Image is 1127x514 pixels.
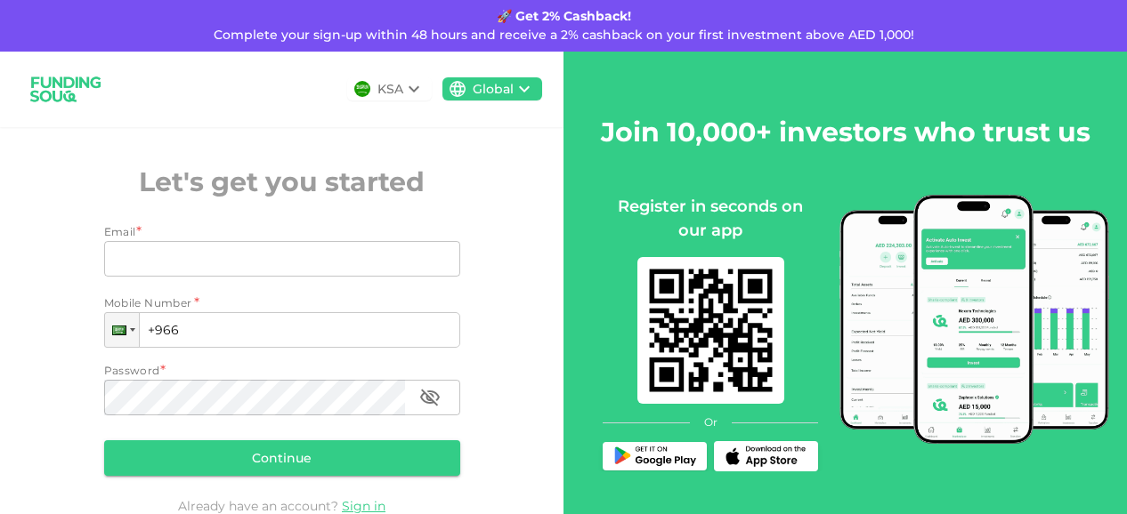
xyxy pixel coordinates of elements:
span: Mobile Number [104,294,192,312]
img: Play Store [611,446,700,467]
h2: Let's get you started [104,162,460,202]
span: Or [704,414,718,430]
span: Email [104,225,136,238]
button: Continue [104,440,460,476]
span: Password [104,364,160,377]
span: Complete your sign-up within 48 hours and receive a 2% cashback on your first investment above AE... [214,27,914,43]
strong: 🚀 Get 2% Cashback! [497,8,631,24]
img: mobile-app [839,195,1108,444]
input: password [104,380,405,415]
img: flag-sa.b9a346574cdc8950dd34b50780441f57.svg [354,81,370,97]
img: App Store [722,446,811,467]
div: KSA [377,80,403,99]
a: Sign in [342,498,385,514]
div: Global [473,80,514,99]
div: Saudi Arabia: + 966 [105,313,139,347]
h2: Join 10,000+ investors who trust us [601,112,1091,152]
img: mobile-app [637,257,784,404]
div: Register in seconds on our app [603,195,818,243]
img: logo [21,66,110,113]
input: email [104,241,441,277]
input: 1 (702) 123-4567 [104,312,460,348]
